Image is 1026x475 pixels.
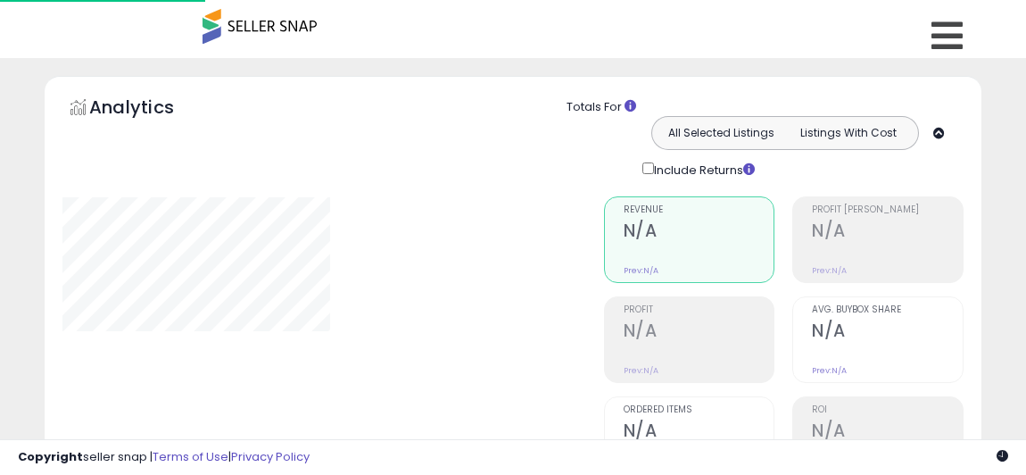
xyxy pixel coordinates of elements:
[812,365,847,376] small: Prev: N/A
[812,421,963,445] h2: N/A
[624,421,774,445] h2: N/A
[624,265,658,276] small: Prev: N/A
[812,405,963,415] span: ROI
[812,321,963,345] h2: N/A
[18,449,310,466] div: seller snap | |
[629,159,776,179] div: Include Returns
[624,205,774,215] span: Revenue
[89,95,209,124] h5: Analytics
[657,121,785,145] button: All Selected Listings
[812,265,847,276] small: Prev: N/A
[153,448,228,465] a: Terms of Use
[812,305,963,315] span: Avg. Buybox Share
[624,365,658,376] small: Prev: N/A
[784,121,913,145] button: Listings With Cost
[624,321,774,345] h2: N/A
[567,99,968,116] div: Totals For
[624,405,774,415] span: Ordered Items
[18,448,83,465] strong: Copyright
[231,448,310,465] a: Privacy Policy
[812,205,963,215] span: Profit [PERSON_NAME]
[624,221,774,245] h2: N/A
[624,305,774,315] span: Profit
[812,221,963,245] h2: N/A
